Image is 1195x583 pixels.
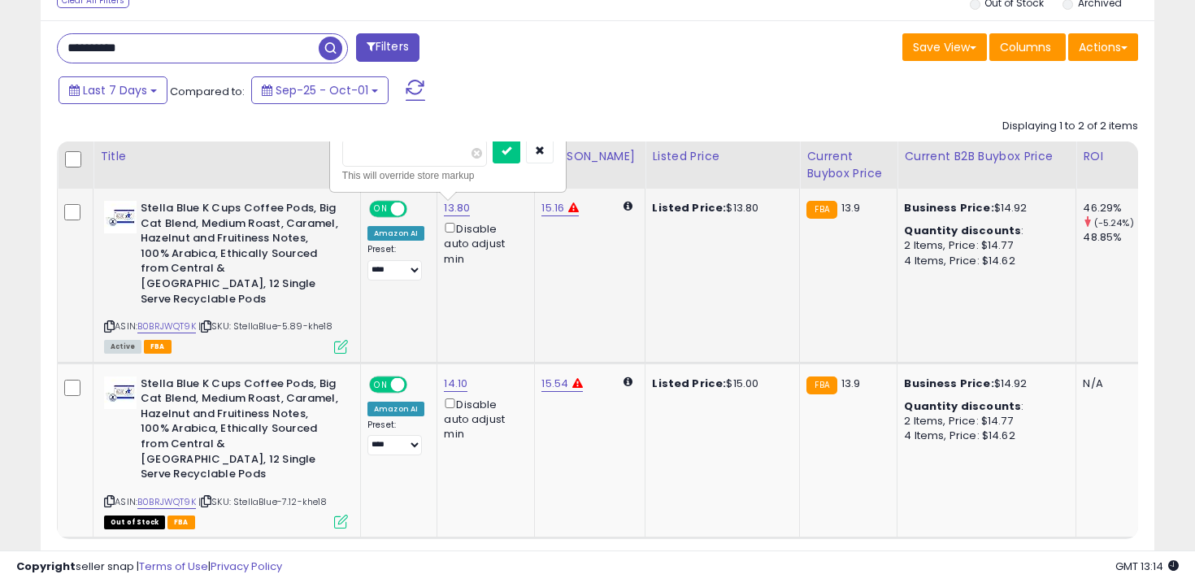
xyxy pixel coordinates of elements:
[251,76,389,104] button: Sep-25 - Oct-01
[806,148,890,182] div: Current Buybox Price
[371,377,391,391] span: ON
[198,320,333,333] span: | SKU: StellaBlue-5.89-khe18
[59,76,167,104] button: Last 7 Days
[104,376,348,528] div: ASIN:
[904,148,1069,165] div: Current B2B Buybox Price
[16,559,282,575] div: seller snap | |
[141,376,338,486] b: Stella Blue K Cups Coffee Pods, Big Cat Blend, Medium Roast, Caramel, Hazelnut and Fruitiness Not...
[211,559,282,574] a: Privacy Policy
[902,33,987,61] button: Save View
[1083,376,1136,391] div: N/A
[137,495,196,509] a: B0BRJWQT9K
[371,202,391,216] span: ON
[904,376,993,391] b: Business Price:
[541,200,564,216] a: 15.16
[904,254,1063,268] div: 4 Items, Price: $14.62
[652,148,793,165] div: Listed Price
[100,148,354,165] div: Title
[139,559,208,574] a: Terms of Use
[904,224,1063,238] div: :
[444,376,467,392] a: 14.10
[104,340,141,354] span: All listings currently available for purchase on Amazon
[167,516,195,529] span: FBA
[1094,216,1134,229] small: (-5.24%)
[989,33,1066,61] button: Columns
[904,398,1021,414] b: Quantity discounts
[806,201,836,219] small: FBA
[1083,230,1149,245] div: 48.85%
[904,223,1021,238] b: Quantity discounts
[652,376,726,391] b: Listed Price:
[444,395,522,442] div: Disable auto adjust min
[841,200,861,215] span: 13.9
[904,201,1063,215] div: $14.92
[342,168,554,184] div: This will override store markup
[652,200,726,215] b: Listed Price:
[367,402,424,416] div: Amazon AI
[405,202,431,216] span: OFF
[1115,559,1179,574] span: 2025-10-9 13:14 GMT
[141,201,338,311] b: Stella Blue K Cups Coffee Pods, Big Cat Blend, Medium Roast, Caramel, Hazelnut and Fruitiness Not...
[806,376,836,394] small: FBA
[841,376,861,391] span: 13.9
[405,377,431,391] span: OFF
[444,220,522,267] div: Disable auto adjust min
[1068,33,1138,61] button: Actions
[904,414,1063,429] div: 2 Items, Price: $14.77
[904,399,1063,414] div: :
[1000,39,1051,55] span: Columns
[367,226,424,241] div: Amazon AI
[1083,148,1142,165] div: ROI
[356,33,419,62] button: Filters
[1002,119,1138,134] div: Displaying 1 to 2 of 2 items
[170,84,245,99] span: Compared to:
[367,244,424,281] div: Preset:
[367,420,424,456] div: Preset:
[104,201,348,352] div: ASIN:
[137,320,196,333] a: B0BRJWQT9K
[904,200,993,215] b: Business Price:
[541,148,638,165] div: [PERSON_NAME]
[652,201,787,215] div: $13.80
[104,201,137,233] img: 41NcwrTeNFL._SL40_.jpg
[198,495,328,508] span: | SKU: StellaBlue-7.12-khe18
[144,340,172,354] span: FBA
[541,376,568,392] a: 15.54
[904,238,1063,253] div: 2 Items, Price: $14.77
[652,376,787,391] div: $15.00
[444,200,470,216] a: 13.80
[904,376,1063,391] div: $14.92
[1083,201,1149,215] div: 46.29%
[104,516,165,529] span: All listings that are currently out of stock and unavailable for purchase on Amazon
[904,429,1063,443] div: 4 Items, Price: $14.62
[276,82,368,98] span: Sep-25 - Oct-01
[16,559,76,574] strong: Copyright
[104,376,137,409] img: 41NcwrTeNFL._SL40_.jpg
[83,82,147,98] span: Last 7 Days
